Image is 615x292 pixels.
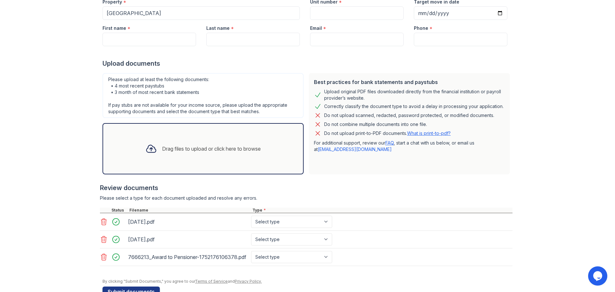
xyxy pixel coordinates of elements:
div: Upload documents [102,59,512,68]
div: Do not combine multiple documents into one file. [324,121,427,128]
div: Drag files to upload or click here to browse [162,145,261,153]
a: Terms of Service [195,279,228,284]
label: Email [310,25,322,31]
iframe: chat widget [588,266,609,286]
label: Last name [206,25,230,31]
p: For additional support, review our , start a chat with us below, or email us at [314,140,505,153]
div: Do not upload scanned, redacted, password protected, or modified documents. [324,112,494,119]
a: [EMAIL_ADDRESS][DOMAIN_NAME] [318,146,392,152]
div: Filename [128,208,251,213]
div: Best practices for bank statements and paystubs [314,78,505,86]
div: By clicking "Submit Documents," you agree to our and [102,279,512,284]
div: [DATE].pdf [128,217,249,227]
a: FAQ [385,140,394,146]
div: Status [110,208,128,213]
label: First name [102,25,126,31]
a: Privacy Policy. [235,279,262,284]
label: Phone [414,25,428,31]
div: [DATE].pdf [128,234,249,245]
div: Type [251,208,512,213]
p: Do not upload print-to-PDF documents. [324,130,451,137]
a: What is print-to-pdf? [407,130,451,136]
div: Upload original PDF files downloaded directly from the financial institution or payroll provider’... [324,88,505,101]
div: Correctly classify the document type to avoid a delay in processing your application. [324,103,504,110]
div: Review documents [100,183,512,192]
div: Please select a type for each document uploaded and resolve any errors. [100,195,512,201]
div: Please upload at least the following documents: • 4 most recent paystubs • 3 month of most recent... [102,73,304,118]
div: 7666213_Award to Pensioner-1752176106378.pdf [128,252,249,262]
